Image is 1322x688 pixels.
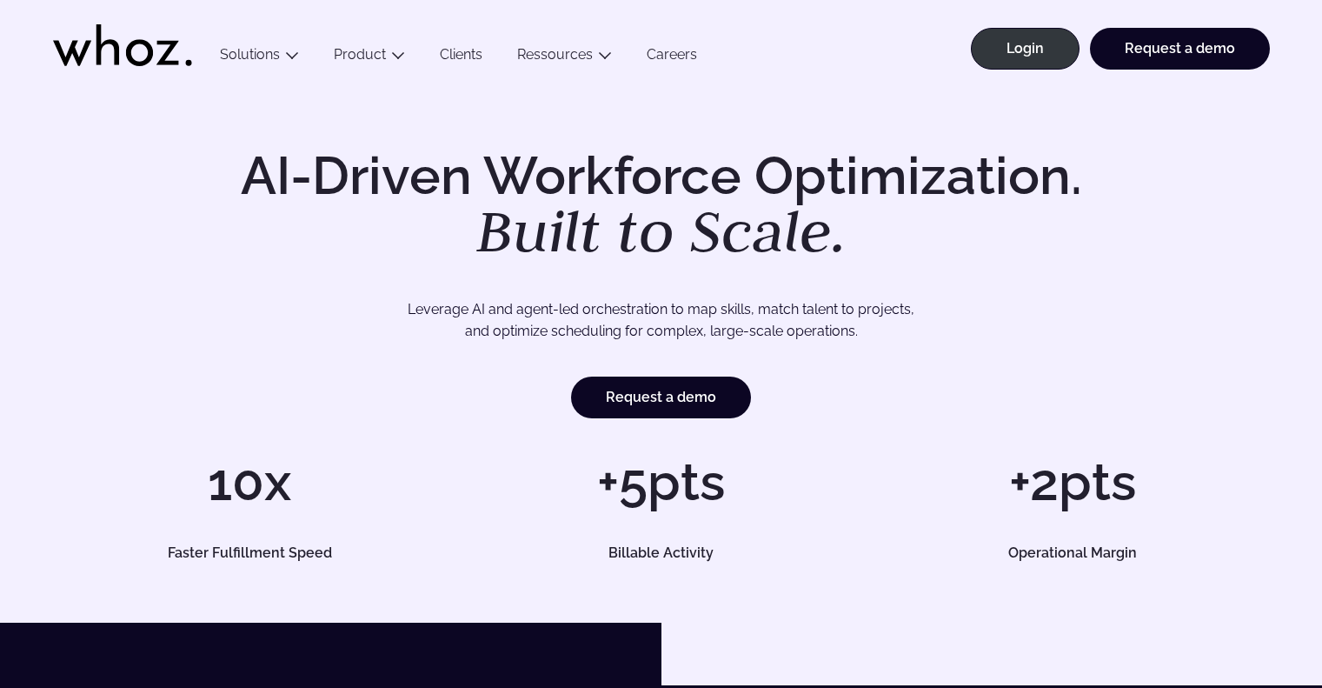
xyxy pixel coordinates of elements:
[316,46,422,70] button: Product
[476,192,847,269] em: Built to Scale.
[72,546,427,560] h5: Faster Fulfillment Speed
[334,46,386,63] a: Product
[53,456,447,508] h1: 10x
[114,298,1209,343] p: Leverage AI and agent-led orchestration to map skills, match talent to projects, and optimize sch...
[875,456,1269,508] h1: +2pts
[216,150,1106,261] h1: AI-Driven Workforce Optimization.
[203,46,316,70] button: Solutions
[629,46,714,70] a: Careers
[571,377,751,418] a: Request a demo
[517,46,593,63] a: Ressources
[895,546,1250,560] h5: Operational Margin
[484,546,839,560] h5: Billable Activity
[971,28,1080,70] a: Login
[464,456,858,508] h1: +5pts
[500,46,629,70] button: Ressources
[1090,28,1270,70] a: Request a demo
[422,46,500,70] a: Clients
